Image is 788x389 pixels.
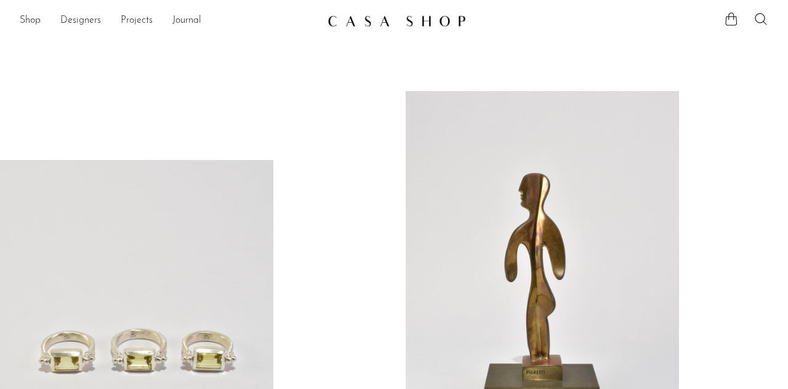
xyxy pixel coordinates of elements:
[60,13,101,29] a: Designers
[121,13,153,29] a: Projects
[20,10,318,31] nav: Desktop navigation
[172,13,201,29] a: Journal
[20,13,41,29] a: Shop
[20,10,318,31] ul: NEW HEADER MENU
